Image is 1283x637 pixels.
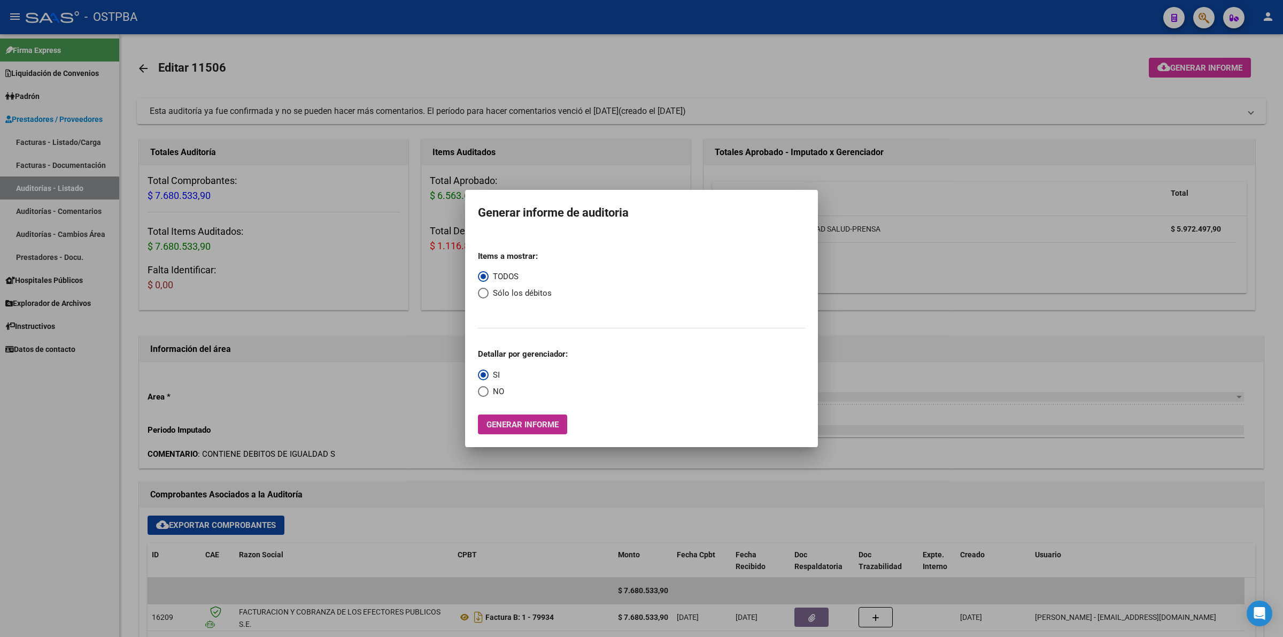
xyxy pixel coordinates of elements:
[478,415,567,434] button: Generar informe
[489,287,552,300] span: Sólo los débitos
[489,271,519,283] span: TODOS
[478,349,568,359] strong: Detallar por gerenciador:
[1247,601,1272,626] div: Open Intercom Messenger
[486,420,559,429] span: Generar informe
[478,242,552,316] mat-radio-group: Select an option
[489,369,500,381] span: SI
[478,251,538,261] strong: Items a mostrar:
[478,340,568,397] mat-radio-group: Select an option
[478,203,805,223] h1: Generar informe de auditoria
[489,386,504,398] span: NO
